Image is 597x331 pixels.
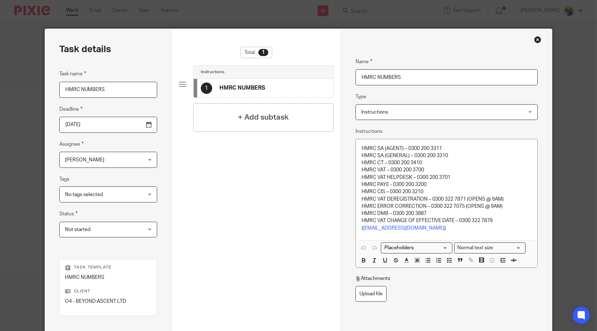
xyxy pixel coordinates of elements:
a: [EMAIL_ADDRESS][DOMAIN_NAME] [363,226,444,231]
p: HMRC NUMBERS [65,274,151,281]
span: Instructions [361,110,388,115]
div: Placeholders [381,242,452,254]
h4: + Add subtask [238,112,289,123]
label: Deadline [59,105,83,113]
span: [PERSON_NAME] [65,157,104,162]
label: Upload file [355,286,387,302]
p: HMRC CIS – 0300 200 3210 [362,188,532,195]
label: Task name [59,70,86,78]
p: HMRC DMB – 0300 200 3887 [362,210,532,217]
div: Total [240,47,272,58]
label: Name [355,57,372,66]
p: HMRC SA (GENERAL) – 0300 200 3310 [362,152,532,159]
p: HMRC VAT – 0300 200 3700 [362,166,532,174]
input: Pick a date [59,117,157,133]
div: 1 [258,49,268,56]
label: Instructions [355,128,382,135]
p: HMRC PAYE - 0300 200 3200 [362,181,532,188]
p: HMRC SA (AGENT) – 0300 200 3311 [362,145,532,152]
label: Assignee [59,140,84,148]
h4: Instructions [201,69,224,75]
input: Search for option [382,244,448,252]
p: HMRC VAT DEREGISTRATION – 0300 322 7871 (OPENS @ 9AM) [362,196,532,203]
p: HMRC VAT HELPDESK – 0300 200 3701 [362,174,532,181]
div: Text styles [454,242,526,254]
p: Attachments [355,275,390,282]
div: Close this dialog window [534,36,541,43]
span: Not started [65,227,90,232]
div: Search for option [454,242,526,254]
div: 1 [201,82,212,94]
label: Type [355,93,366,100]
h4: HMRC NUMBERS [219,84,265,92]
input: Task name [59,82,157,98]
p: HMRC CT – 0300 200 3410 [362,159,532,166]
p: HMRC ERROR CORRECTION – 0300 322 7075 (OPENS @ 9AM) [362,203,532,210]
input: Search for option [496,244,521,252]
p: HMRC VAT CHANGE OF EFFECTIVE DATE – 0300 322 7879 ( ) [362,217,532,232]
p: Task template [65,265,151,270]
label: Status [59,210,78,218]
h2: Task details [59,43,111,55]
span: Normal text size [456,244,495,252]
div: Search for option [381,242,452,254]
p: O4 - BEYOND ASCENT LTD [65,298,151,305]
p: Client [65,289,151,294]
label: Tags [59,176,69,183]
span: No tags selected [65,192,103,197]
